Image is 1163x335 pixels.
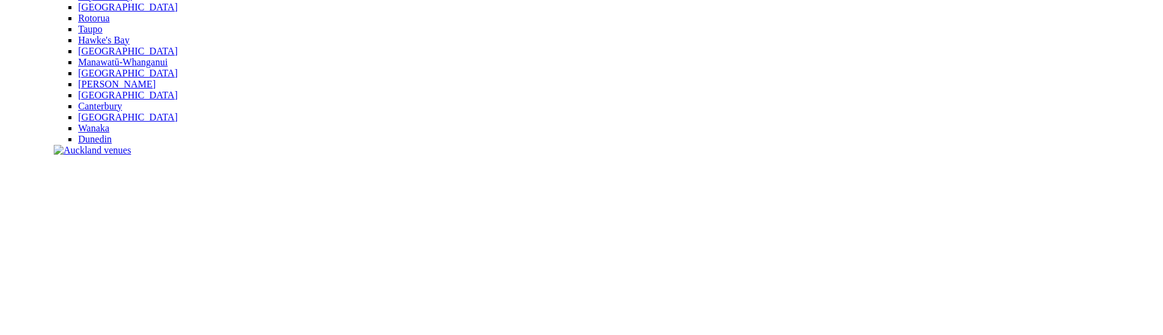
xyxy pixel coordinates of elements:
a: [GEOGRAPHIC_DATA] [78,68,178,78]
a: [GEOGRAPHIC_DATA] [78,90,178,100]
a: Canterbury [78,101,122,111]
a: Taupo [78,24,103,34]
a: [GEOGRAPHIC_DATA] [78,46,178,56]
a: [PERSON_NAME] [78,79,156,89]
a: Manawatū-Whanganui [78,57,168,67]
a: Wanaka [78,123,109,133]
a: [GEOGRAPHIC_DATA] [78,112,178,122]
a: [GEOGRAPHIC_DATA] [78,2,178,12]
a: Rotorua [78,13,110,23]
img: Auckland venues [54,145,131,156]
a: Hawke's Bay [78,35,129,45]
a: Dunedin [78,134,112,144]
